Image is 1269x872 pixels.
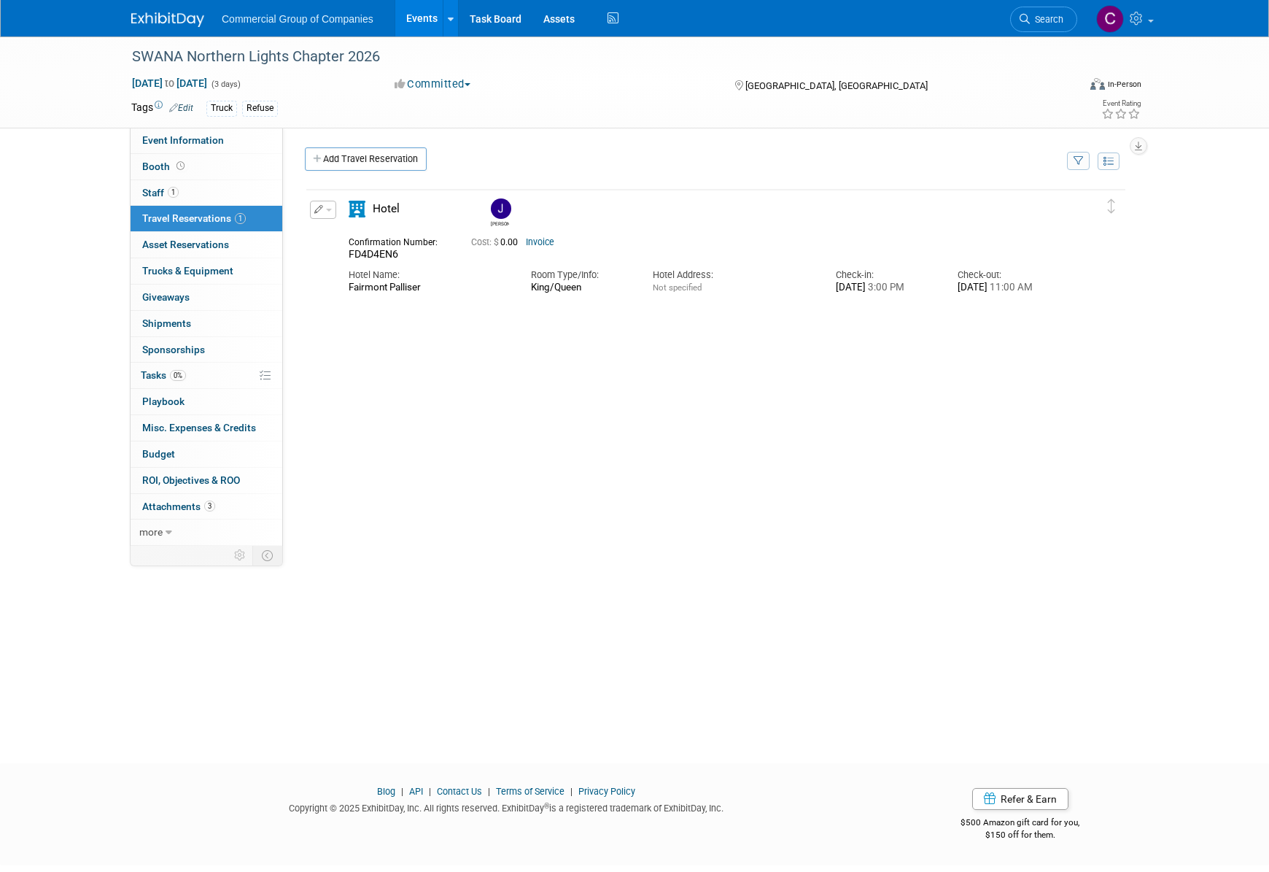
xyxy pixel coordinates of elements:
[242,101,278,116] div: Refuse
[653,282,702,293] span: Not specified
[745,80,928,91] span: [GEOGRAPHIC_DATA], [GEOGRAPHIC_DATA]
[991,76,1141,98] div: Event Format
[204,501,215,512] span: 3
[491,198,511,219] img: Jason Fast
[131,311,282,336] a: Shipments
[437,786,482,797] a: Contact Us
[958,282,1057,294] div: [DATE]
[142,291,190,303] span: Giveaways
[1074,157,1084,166] i: Filter by Traveler
[142,422,256,433] span: Misc. Expenses & Credits
[131,77,208,90] span: [DATE] [DATE]
[425,786,435,797] span: |
[567,786,576,797] span: |
[487,198,513,227] div: Jason Fast
[168,187,179,198] span: 1
[131,468,282,493] a: ROI, Objectives & ROO
[491,219,509,227] div: Jason Fast
[222,13,373,25] span: Commercial Group of Companies
[471,237,500,247] span: Cost: $
[142,474,240,486] span: ROI, Objectives & ROO
[142,134,224,146] span: Event Information
[866,282,904,293] span: 3:00 PM
[544,802,549,810] sup: ®
[836,269,936,282] div: Check-in:
[131,494,282,520] a: Attachments3
[142,187,179,198] span: Staff
[987,282,1033,293] span: 11:00 AM
[373,202,400,215] span: Hotel
[531,269,631,282] div: Room Type/Info:
[1010,7,1077,32] a: Search
[142,344,205,355] span: Sponsorships
[972,788,1068,810] a: Refer & Earn
[409,786,423,797] a: API
[142,161,187,172] span: Booth
[253,546,283,565] td: Toggle Event Tabs
[471,237,524,247] span: 0.00
[141,369,186,381] span: Tasks
[169,103,193,113] a: Edit
[131,337,282,363] a: Sponsorships
[1107,79,1141,90] div: In-Person
[389,77,476,92] button: Committed
[484,786,494,797] span: |
[131,12,204,27] img: ExhibitDay
[305,147,427,171] a: Add Travel Reservation
[958,269,1057,282] div: Check-out:
[139,526,163,538] span: more
[210,80,241,89] span: (3 days)
[349,282,509,294] div: Fairmont Palliser
[142,317,191,329] span: Shipments
[131,285,282,310] a: Giveaways
[131,206,282,231] a: Travel Reservations1
[1090,78,1105,90] img: Format-Inperson.png
[349,269,509,282] div: Hotel Name:
[578,786,635,797] a: Privacy Policy
[397,786,407,797] span: |
[131,441,282,467] a: Budget
[131,154,282,180] a: Booth
[526,237,554,247] a: Invoice
[1096,5,1124,33] img: Cole Mattern
[1101,100,1141,107] div: Event Rating
[142,239,229,250] span: Asset Reservations
[142,265,233,277] span: Trucks & Equipment
[131,415,282,441] a: Misc. Expenses & Credits
[903,829,1138,841] div: $150 off for them.
[903,807,1138,841] div: $500 Amazon gift card for you,
[349,233,449,248] div: Confirmation Number:
[131,180,282,206] a: Staff1
[235,213,246,224] span: 1
[496,786,564,797] a: Terms of Service
[1030,14,1063,25] span: Search
[142,448,175,460] span: Budget
[142,501,215,512] span: Attachments
[131,232,282,258] a: Asset Reservations
[206,101,237,116] div: Truck
[142,212,246,224] span: Travel Reservations
[142,396,185,407] span: Playbook
[349,201,365,217] i: Hotel
[131,128,282,153] a: Event Information
[131,798,881,815] div: Copyright © 2025 ExhibitDay, Inc. All rights reserved. ExhibitDay is a registered trademark of Ex...
[170,370,186,381] span: 0%
[377,786,395,797] a: Blog
[228,546,253,565] td: Personalize Event Tab Strip
[653,269,813,282] div: Hotel Address:
[131,389,282,414] a: Playbook
[349,248,398,260] span: FD4D4EN6
[174,161,187,171] span: Booth not reserved yet
[131,363,282,388] a: Tasks0%
[1108,199,1115,214] i: Click and drag to move item
[131,100,193,117] td: Tags
[127,44,1055,70] div: SWANA Northern Lights Chapter 2026
[131,520,282,545] a: more
[836,282,936,294] div: [DATE]
[531,282,631,293] div: King/Queen
[163,77,176,89] span: to
[131,258,282,284] a: Trucks & Equipment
